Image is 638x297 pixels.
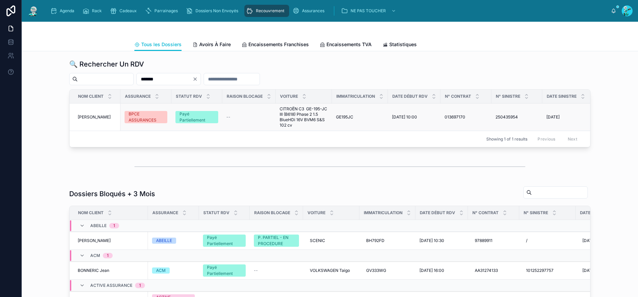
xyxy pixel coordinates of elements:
[546,114,589,120] a: [DATE]
[363,235,411,246] a: BH792FD
[78,94,104,99] span: Nom Client
[280,94,298,99] span: Voiture
[256,8,284,14] span: Recouvrement
[199,41,231,48] span: Avoirs À Faire
[336,114,353,120] span: GE195JC
[524,210,548,216] span: N° Sinistre
[546,114,560,120] span: [DATE]
[580,210,610,216] span: Date Sinistre
[320,38,372,52] a: Encaissements TVA
[392,114,417,120] span: [DATE] 10:00
[125,94,151,99] span: Assurance
[419,238,444,243] span: [DATE] 10:30
[152,267,195,274] a: ACM
[78,268,109,273] span: BONNERIC Jean
[472,210,499,216] span: N° Contrat
[78,210,104,216] span: Nom Client
[78,238,144,243] a: [PERSON_NAME]
[78,268,144,273] a: BONNERIC Jean
[227,94,263,99] span: Raison Blocage
[60,8,74,14] span: Agenda
[445,94,471,99] span: N° Contrat
[48,5,79,17] a: Agenda
[226,114,271,120] a: --
[113,223,115,228] div: 1
[475,268,498,273] span: AA31274133
[363,265,411,276] a: GV333WG
[351,8,386,14] span: NE PAS TOUCHER
[27,5,39,16] img: App logo
[244,5,289,17] a: Recouvrement
[139,283,141,288] div: 1
[310,268,350,273] span: VOLKSWAGEN Taigo
[582,268,596,273] span: [DATE]
[290,5,329,17] a: Assurances
[523,265,571,276] a: 101252297757
[156,267,166,274] div: ACM
[78,238,111,243] span: [PERSON_NAME]
[248,41,309,48] span: Encaissements Franchises
[80,5,107,17] a: Rack
[526,268,553,273] span: 101252297757
[389,41,417,48] span: Statistiques
[326,41,372,48] span: Encaissements TVA
[392,114,436,120] a: [DATE] 10:00
[419,268,464,273] a: [DATE] 16:00
[302,8,324,14] span: Assurances
[180,111,214,123] div: Payé Partiellement
[445,114,465,120] span: 013697170
[547,94,577,99] span: Date Sinistre
[366,268,386,273] span: GV333WG
[486,136,527,142] span: Showing 1 of 1 results
[207,235,242,247] div: Payé Partiellement
[495,114,518,120] span: 250435954
[192,76,201,82] button: Clear
[495,114,538,120] a: 250435954
[152,210,178,216] span: Assurance
[108,5,142,17] a: Cadeaux
[45,3,611,18] div: scrollable content
[336,114,384,120] a: GE195JC
[226,114,230,120] span: --
[203,210,229,216] span: Statut RDV
[119,8,137,14] span: Cadeaux
[254,268,258,273] span: --
[420,210,455,216] span: Date Début RDV
[307,235,355,246] a: SCENIC
[69,59,144,69] h1: 🔍 Rechercher Un RDV
[192,38,231,52] a: Avoirs À Faire
[496,94,520,99] span: N° Sinistre
[129,111,163,123] div: BPCE ASSURANCES
[472,235,515,246] a: 97889911
[258,235,295,247] div: P. PARTIEL - EN PROCEDURE
[90,223,107,228] span: ABEILLE
[382,38,417,52] a: Statistiques
[307,265,355,276] a: VOLKSWAGEN Taigo
[366,238,384,243] span: BH792FD
[254,268,299,273] a: --
[280,106,328,128] a: CITROËN C3 GE-195-JC III (B618) Phase 2 1.5 BlueHDi 16V BVM6 S&S 102 cv
[526,238,527,243] span: /
[307,210,325,216] span: Voiture
[143,5,183,17] a: Parrainages
[419,238,464,243] a: [DATE] 10:30
[472,265,515,276] a: AA31274133
[392,94,428,99] span: Date Début RDV
[207,264,242,277] div: Payé Partiellement
[90,253,100,258] span: ACM
[336,94,375,99] span: Immatriculation
[156,238,172,244] div: ABEILLE
[152,238,195,244] a: ABEILLE
[254,210,290,216] span: Raison Blocage
[78,114,116,120] a: [PERSON_NAME]
[580,265,622,276] a: [DATE]
[184,5,243,17] a: Dossiers Non Envoyés
[69,189,155,199] h1: Dossiers Bloqués + 3 Mois
[445,114,487,120] a: 013697170
[141,41,182,48] span: Tous les Dossiers
[254,235,299,247] a: P. PARTIEL - EN PROCEDURE
[203,235,246,247] a: Payé Partiellement
[582,238,596,243] span: [DATE]
[203,264,246,277] a: Payé Partiellement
